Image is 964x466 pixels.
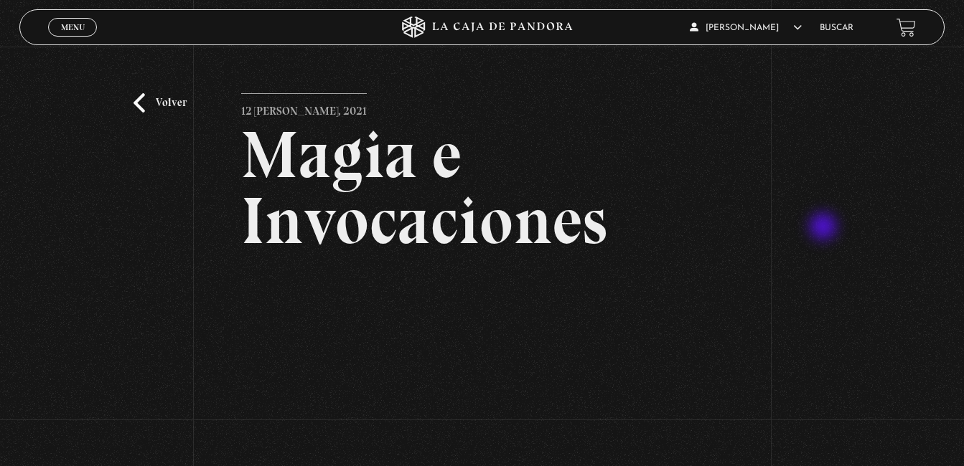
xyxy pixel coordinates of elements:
[134,93,187,113] a: Volver
[56,35,90,45] span: Cerrar
[241,93,367,122] p: 12 [PERSON_NAME], 2021
[241,122,722,254] h2: Magia e Invocaciones
[61,23,85,32] span: Menu
[897,18,916,37] a: View your shopping cart
[690,24,802,32] span: [PERSON_NAME]
[820,24,853,32] a: Buscar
